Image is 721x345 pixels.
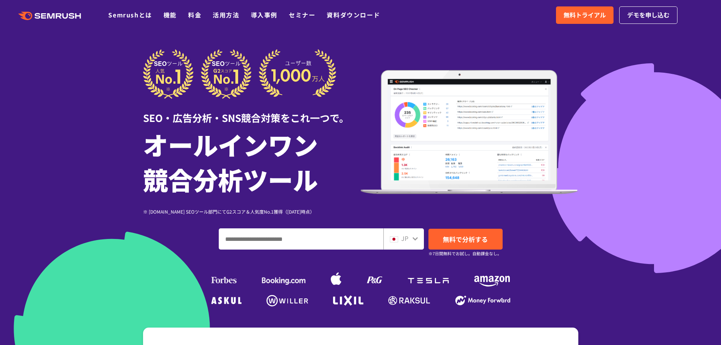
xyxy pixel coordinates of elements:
a: デモを申し込む [619,6,677,24]
a: 料金 [188,10,201,19]
a: Semrushとは [108,10,152,19]
small: ※7日間無料でお試し。自動課金なし。 [428,250,501,257]
a: 導入事例 [251,10,277,19]
span: JP [401,234,408,243]
input: ドメイン、キーワードまたはURLを入力してください [219,229,383,249]
a: 無料トライアル [556,6,614,24]
a: 活用方法 [213,10,239,19]
div: ※ [DOMAIN_NAME] SEOツール部門にてG2スコア＆人気度No.1獲得（[DATE]時点） [143,208,361,215]
span: 無料で分析する [443,234,488,244]
a: 機能 [164,10,177,19]
span: デモを申し込む [627,10,670,20]
span: 無料トライアル [564,10,606,20]
div: SEO・広告分析・SNS競合対策をこれ一つで。 [143,99,361,125]
a: セミナー [289,10,315,19]
a: 無料で分析する [428,229,503,250]
h1: オールインワン 競合分析ツール [143,127,361,197]
a: 資料ダウンロード [327,10,380,19]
